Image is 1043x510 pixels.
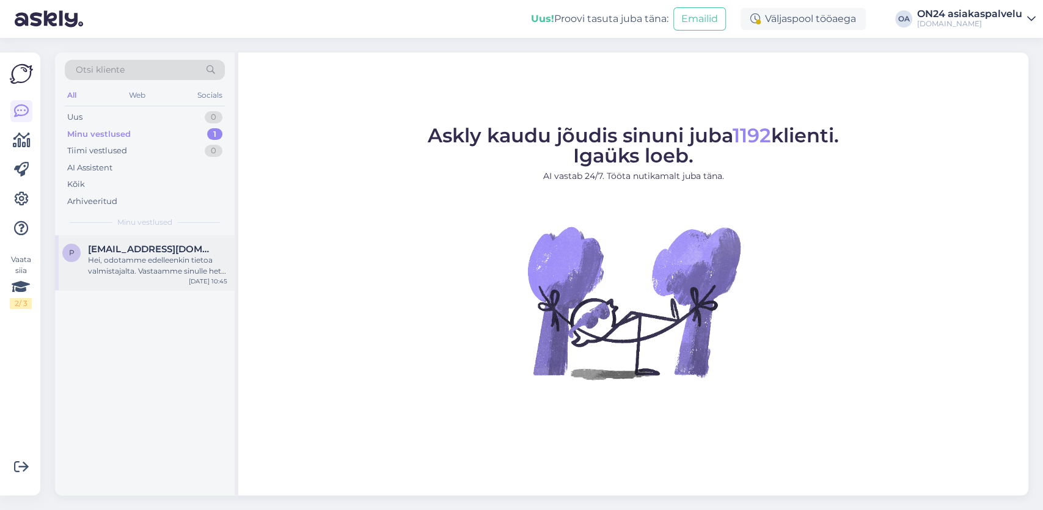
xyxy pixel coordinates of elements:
[917,19,1022,29] div: [DOMAIN_NAME]
[428,123,839,167] span: Askly kaudu jõudis sinuni juba klienti. Igaüks loeb.
[67,195,117,208] div: Arhiveeritud
[126,87,148,103] div: Web
[733,123,771,147] span: 1192
[69,248,75,257] span: p
[673,7,726,31] button: Emailid
[531,13,554,24] b: Uus!
[67,111,82,123] div: Uus
[67,178,85,191] div: Kõik
[205,145,222,157] div: 0
[205,111,222,123] div: 0
[428,170,839,183] p: AI vastab 24/7. Tööta nutikamalt juba täna.
[10,62,33,86] img: Askly Logo
[524,192,744,412] img: No Chat active
[207,128,222,140] div: 1
[67,145,127,157] div: Tiimi vestlused
[10,254,32,309] div: Vaata siia
[917,9,1036,29] a: ON24 asiakaspalvelu[DOMAIN_NAME]
[531,12,668,26] div: Proovi tasuta juba täna:
[76,64,125,76] span: Otsi kliente
[117,217,172,228] span: Minu vestlused
[741,8,866,30] div: Väljaspool tööaega
[88,255,227,277] div: Hei, odotamme edelleenkin tietoa valmistajalta. Vastaamme sinulle heti vastauksen saatuamme.
[65,87,79,103] div: All
[67,128,131,140] div: Minu vestlused
[88,244,215,255] span: pipsalai1@gmail.com
[67,162,112,174] div: AI Assistent
[10,298,32,309] div: 2 / 3
[917,9,1022,19] div: ON24 asiakaspalvelu
[195,87,225,103] div: Socials
[189,277,227,286] div: [DATE] 10:45
[895,10,912,27] div: OA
